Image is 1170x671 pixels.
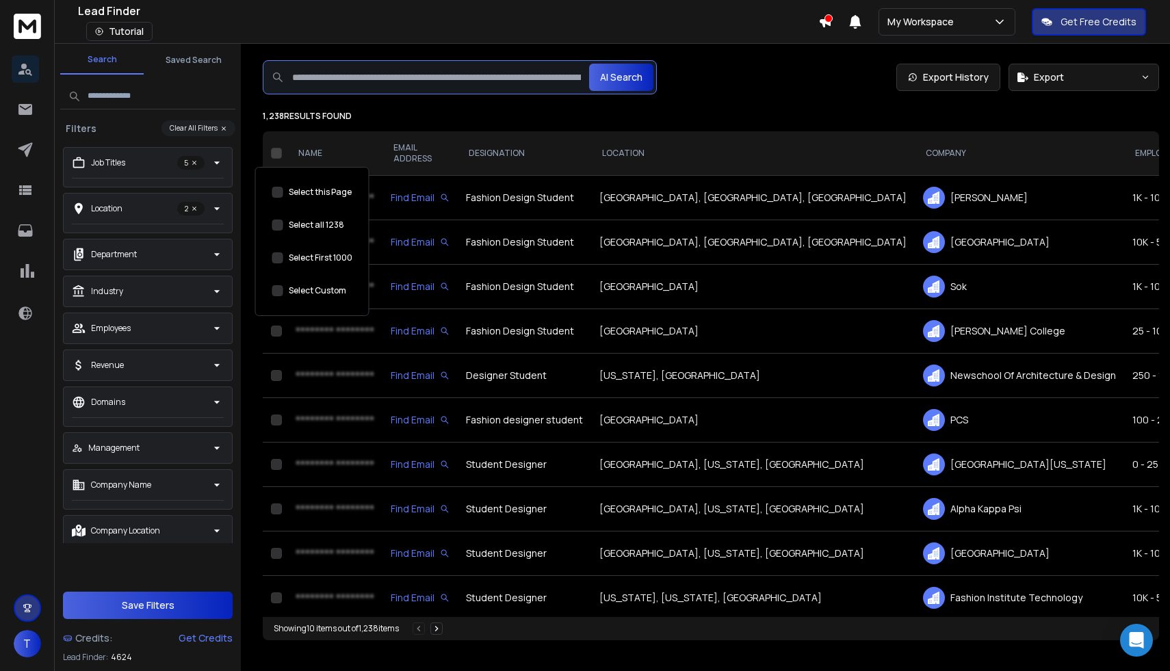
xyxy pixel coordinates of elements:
span: Credits: [75,631,113,645]
div: Find Email [391,324,450,338]
td: [GEOGRAPHIC_DATA], [US_STATE], [GEOGRAPHIC_DATA] [591,531,915,576]
div: Newschool Of Architecture & Design [923,365,1116,386]
p: 2 [177,202,205,215]
td: Student Designer [458,531,591,576]
div: Find Email [391,591,450,605]
div: Alpha Kappa Psi [923,498,1116,520]
label: Select all 1238 [289,220,344,231]
td: Fashion Design Student [458,265,591,309]
div: Open Intercom Messenger [1120,624,1153,657]
div: Sok [923,276,1116,298]
p: Company Location [91,525,160,536]
td: Fashion designer student [458,398,591,443]
td: Designer Student [458,354,591,398]
td: [GEOGRAPHIC_DATA] [591,398,915,443]
th: DESIGNATION [458,131,591,176]
th: COMPANY [915,131,1124,176]
td: [GEOGRAPHIC_DATA], [US_STATE], [GEOGRAPHIC_DATA] [591,487,915,531]
button: T [14,630,41,657]
p: Domains [91,397,125,408]
div: [PERSON_NAME] [923,187,1116,209]
div: [GEOGRAPHIC_DATA] [923,231,1116,253]
label: Select Custom [289,285,346,296]
p: Management [88,443,140,453]
button: AI Search [589,64,653,91]
p: Industry [91,286,123,297]
td: [US_STATE], [GEOGRAPHIC_DATA] [591,354,915,398]
p: Get Free Credits [1061,15,1136,29]
p: Job Titles [91,157,125,168]
td: [US_STATE], [US_STATE], [GEOGRAPHIC_DATA] [591,576,915,620]
a: Export History [896,64,1000,91]
button: Get Free Credits [1032,8,1146,36]
button: Search [60,46,144,75]
div: [GEOGRAPHIC_DATA] [923,542,1116,564]
p: Location [91,203,122,214]
p: Company Name [91,479,151,490]
td: Student Designer [458,443,591,487]
p: Employees [91,323,131,334]
div: Get Credits [179,631,233,645]
label: Select First 1000 [289,252,352,263]
p: 1,238 results found [263,111,1159,122]
div: Find Email [391,191,450,205]
th: EMAIL ADDRESS [382,131,458,176]
div: Fashion Institute Technology [923,587,1116,609]
div: Find Email [391,413,450,427]
p: 5 [177,156,205,170]
td: Fashion Design Student [458,309,591,354]
a: Credits:Get Credits [63,624,233,652]
div: Find Email [391,458,450,471]
p: Revenue [91,360,124,371]
span: 4624 [111,652,132,663]
button: Clear All Filters [161,120,235,136]
button: Tutorial [86,22,153,41]
th: LOCATION [591,131,915,176]
p: My Workspace [887,15,959,29]
label: Select this Page [289,187,352,198]
td: [GEOGRAPHIC_DATA], [GEOGRAPHIC_DATA], [GEOGRAPHIC_DATA] [591,220,915,265]
td: Fashion Design Student [458,220,591,265]
td: [GEOGRAPHIC_DATA] [591,265,915,309]
div: Find Email [391,235,450,249]
div: Showing 10 items out of 1,238 items [274,623,399,634]
div: Lead Finder [78,3,818,19]
td: Fashion Design Student [458,176,591,220]
p: Department [91,249,137,260]
td: Student Designer [458,487,591,531]
th: NAME [287,131,382,176]
div: Find Email [391,502,450,516]
div: [GEOGRAPHIC_DATA][US_STATE] [923,453,1116,475]
button: Save Filters [63,592,233,619]
div: Find Email [391,547,450,560]
button: Saved Search [152,47,235,74]
div: Find Email [391,280,450,293]
div: [PERSON_NAME] College [923,320,1116,342]
p: Lead Finder: [63,652,108,663]
div: PCS [923,409,1116,431]
span: Export [1034,70,1064,84]
div: Find Email [391,369,450,382]
td: [GEOGRAPHIC_DATA], [GEOGRAPHIC_DATA], [GEOGRAPHIC_DATA] [591,176,915,220]
h3: Filters [60,122,102,135]
td: [GEOGRAPHIC_DATA] [591,309,915,354]
td: Student Designer [458,576,591,620]
td: [GEOGRAPHIC_DATA], [US_STATE], [GEOGRAPHIC_DATA] [591,443,915,487]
